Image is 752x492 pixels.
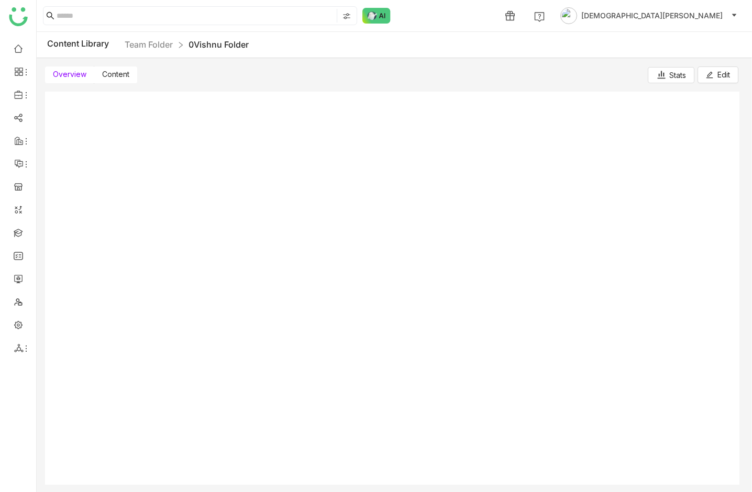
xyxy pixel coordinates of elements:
[9,7,28,26] img: logo
[656,70,686,81] div: Stats
[342,12,351,20] img: search-type.svg
[558,7,739,24] button: [DEMOGRAPHIC_DATA][PERSON_NAME]
[581,10,723,21] span: [DEMOGRAPHIC_DATA][PERSON_NAME]
[656,70,667,80] img: stats.svg
[47,38,249,51] div: Content Library
[534,12,545,22] img: help.svg
[560,7,577,24] img: avatar
[125,39,173,50] a: Team Folder
[698,66,738,83] button: Edit
[362,8,391,24] img: ask-buddy-normal.svg
[53,70,86,79] span: Overview
[717,69,730,81] span: Edit
[102,70,129,79] span: Content
[189,39,249,50] a: 0Vishnu Folder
